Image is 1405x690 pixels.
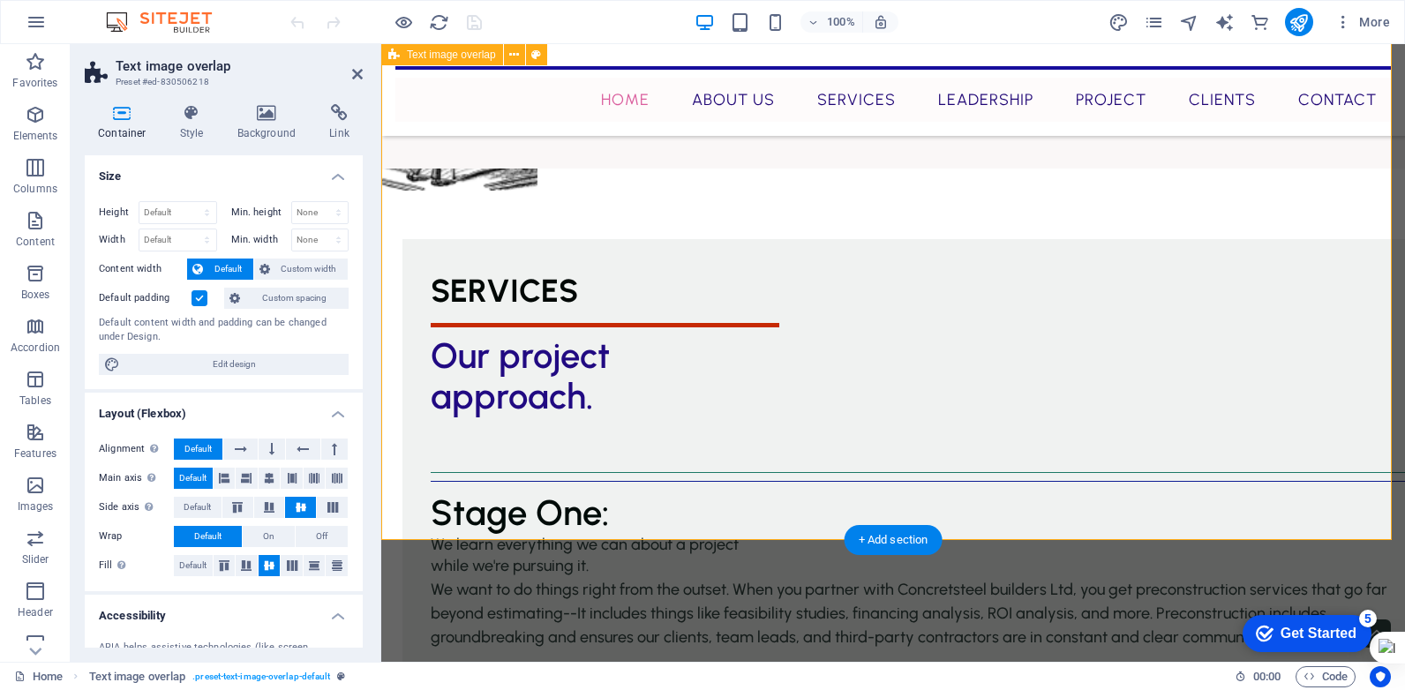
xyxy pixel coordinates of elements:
[296,526,348,547] button: Off
[48,19,124,35] div: Get Started
[174,439,222,460] button: Default
[407,49,496,60] span: Text image overlap
[11,341,60,355] p: Accordion
[13,182,57,196] p: Columns
[873,14,889,30] i: On resize automatically adjust zoom level to fit chosen device.
[1214,11,1236,33] button: text_generator
[224,288,349,309] button: Custom spacing
[1144,11,1165,33] button: pages
[85,393,363,424] h4: Layout (Flexbox)
[99,316,349,345] div: Default content width and padding can be changed under Design.
[429,12,449,33] i: Reload page
[263,526,274,547] span: On
[231,235,291,244] label: Min. width
[827,11,855,33] h6: 100%
[316,526,327,547] span: Off
[1108,11,1130,33] button: design
[224,104,317,141] h4: Background
[245,288,343,309] span: Custom spacing
[13,129,58,143] p: Elements
[167,104,224,141] h4: Style
[99,526,174,547] label: Wrap
[1144,12,1164,33] i: Pages (Ctrl+Alt+S)
[10,9,139,46] div: Get Started 5 items remaining, 0% complete
[116,58,363,74] h2: Text image overlap
[1296,666,1356,687] button: Code
[174,497,222,518] button: Default
[1327,8,1397,36] button: More
[1370,666,1391,687] button: Usercentrics
[85,595,363,626] h4: Accessibility
[800,11,863,33] button: 100%
[116,74,327,90] h3: Preset #ed-830506218
[845,525,943,555] div: + Add section
[192,666,330,687] span: . preset-text-image-overlap-default
[1289,12,1309,33] i: Publish
[243,526,295,547] button: On
[231,207,291,217] label: Min. height
[174,555,213,576] button: Default
[393,11,414,33] button: Click here to leave preview mode and continue editing
[254,259,349,280] button: Custom width
[99,641,349,685] div: ARIA helps assistive technologies (like screen readers) to understand the role, state, and behavi...
[89,666,186,687] span: Click to select. Double-click to edit
[22,552,49,566] p: Slider
[99,497,174,518] label: Side axis
[179,555,207,576] span: Default
[99,354,349,375] button: Edit design
[187,259,253,280] button: Default
[99,207,139,217] label: Height
[316,104,363,141] h4: Link
[337,671,345,681] i: This element is a customizable preset
[1304,666,1348,687] span: Code
[16,235,55,249] p: Content
[85,104,167,141] h4: Container
[99,468,174,489] label: Main axis
[99,235,139,244] label: Width
[184,497,211,518] span: Default
[14,666,63,687] a: Click to cancel selection. Double-click to open Pages
[1266,670,1268,683] span: :
[275,259,343,280] span: Custom width
[12,76,57,90] p: Favorites
[19,394,51,408] p: Tables
[208,259,248,280] span: Default
[1108,12,1129,33] i: Design (Ctrl+Alt+Y)
[89,666,346,687] nav: breadcrumb
[1179,12,1199,33] i: Navigator
[428,11,449,33] button: reload
[99,439,174,460] label: Alignment
[1235,666,1281,687] h6: Session time
[85,155,363,187] h4: Size
[14,446,56,461] p: Features
[179,468,207,489] span: Default
[101,11,234,33] img: Editor Logo
[99,555,174,576] label: Fill
[1250,12,1270,33] i: Commerce
[194,526,222,547] span: Default
[1334,13,1390,31] span: More
[99,259,187,280] label: Content width
[21,288,50,302] p: Boxes
[1214,12,1235,33] i: AI Writer
[174,468,213,489] button: Default
[126,4,144,21] div: 5
[18,499,54,514] p: Images
[184,439,212,460] span: Default
[1253,666,1281,687] span: 00 00
[1250,11,1271,33] button: commerce
[1179,11,1200,33] button: navigator
[18,605,53,619] p: Header
[99,288,192,309] label: Default padding
[125,354,343,375] span: Edit design
[1285,8,1313,36] button: publish
[174,526,242,547] button: Default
